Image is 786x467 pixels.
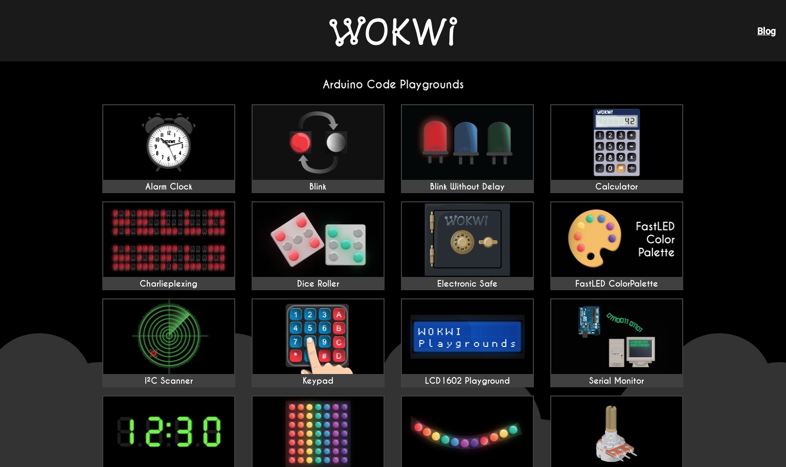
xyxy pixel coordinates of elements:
[550,201,683,290] a: FastLED ColorPalette
[253,279,384,289] div: Dice Roller
[402,279,533,289] div: Electronic Safe
[551,299,682,374] img: Serial Monitor
[103,182,234,192] div: Alarm Clock
[253,202,384,277] img: Dice Roller
[252,104,385,193] a: Blink
[550,298,683,387] a: Serial Monitor
[102,104,235,193] a: Alarm Clock
[551,105,682,180] img: Calculator
[252,298,385,387] a: Keypad
[401,298,534,387] a: LCD1602 Playground
[102,298,235,387] a: I²C Scanner
[102,201,235,290] a: Charlieplexing
[402,202,533,277] img: Electronic Safe
[402,376,533,386] div: LCD1602 Playground
[94,78,692,91] h2: Arduino Code Playgrounds
[103,105,234,180] img: Alarm Clock
[402,182,533,192] div: Blink Without Delay
[253,299,384,374] img: Keypad
[401,201,534,290] a: Electronic Safe
[551,376,682,386] div: Serial Monitor
[402,105,533,180] img: Blink Without Delay
[253,182,384,192] div: Blink
[402,299,533,374] img: LCD1602 Playground
[329,16,457,46] img: Wokwi
[550,104,683,193] a: Calculator
[103,376,234,386] div: I²C Scanner
[253,376,384,386] div: Keypad
[103,279,234,289] div: Charlieplexing
[252,201,385,290] a: Dice Roller
[103,202,234,277] img: Charlieplexing
[103,299,234,374] img: I²C Scanner
[401,104,534,193] a: Blink Without Delay
[551,202,682,277] img: FastLED ColorPalette
[551,279,682,289] div: FastLED ColorPalette
[253,105,384,180] img: Blink
[757,26,776,36] a: Blog
[551,182,682,192] div: Calculator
